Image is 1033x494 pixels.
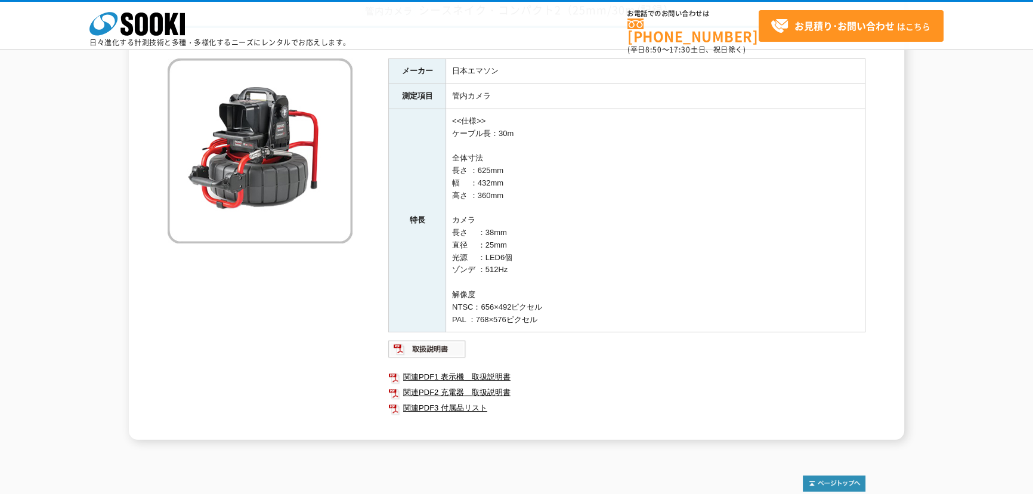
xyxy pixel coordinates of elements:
td: 管内カメラ [446,84,865,109]
th: 測定項目 [389,84,446,109]
img: 取扱説明書 [388,339,466,359]
td: 日本エマソン [446,59,865,84]
th: メーカー [389,59,446,84]
img: トップページへ [803,476,865,492]
span: (平日 ～ 土日、祝日除く) [627,44,746,55]
span: はこちら [771,17,930,35]
th: 特長 [389,109,446,332]
a: 関連PDF3 付属品リスト [388,400,865,416]
a: 取扱説明書 [388,348,466,357]
p: 日々進化する計測技術と多種・多様化するニーズにレンタルでお応えします。 [89,39,351,46]
span: お電話でのお問い合わせは [627,10,759,17]
td: <<仕様>> ケーブル長：30m 全体寸法 長さ ：625mm 幅 ：432mm 高さ ：360mm カメラ 長さ ：38mm 直径 ：25mm 光源 ：LED6個 ゾンデ ：512Hz 解像度... [446,109,865,332]
span: 8:50 [645,44,662,55]
a: [PHONE_NUMBER] [627,18,759,43]
a: 関連PDF2 充電器＿取扱説明書 [388,385,865,400]
strong: お見積り･お問い合わせ [794,18,895,33]
a: お見積り･お問い合わせはこちら [759,10,944,42]
span: 17:30 [669,44,691,55]
img: シースネイク・コンパクト2 （25mm/30m/記録） [168,58,352,243]
a: 関連PDF1 表示機＿取扱説明書 [388,369,865,385]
